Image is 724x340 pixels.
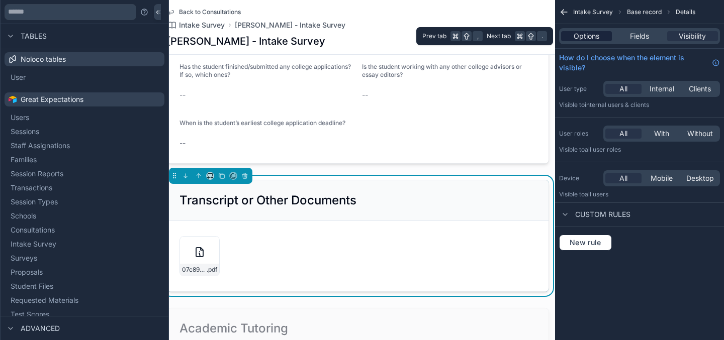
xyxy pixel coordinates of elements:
span: New rule [566,238,605,247]
span: With [654,129,669,139]
button: Surveys [9,251,160,265]
span: Student Files [11,281,53,291]
span: all users [585,190,608,198]
p: Visible to [559,146,720,154]
span: Visibility [679,31,706,41]
span: . [538,32,546,40]
span: Next tab [487,32,511,40]
span: Families [11,155,37,165]
span: All [619,84,627,94]
h2: Transcript or Other Documents [179,192,356,208]
button: Requested Materials [9,293,160,307]
span: Session Types [11,197,58,207]
span: Staff Assignations [11,141,70,151]
span: Transactions [11,183,52,193]
button: Test Scores [9,307,160,321]
span: Advanced [21,323,60,333]
button: User [9,70,160,84]
button: Consultations [9,223,160,237]
label: User type [559,85,599,93]
p: Visible to [559,101,720,109]
button: Sessions [9,125,160,139]
label: Device [559,174,599,182]
button: Schools [9,209,160,223]
span: Options [574,31,599,41]
span: Test Scores [11,309,49,319]
a: [PERSON_NAME] - Intake Survey [235,20,345,30]
span: Fields [630,31,649,41]
button: Staff Assignations [9,139,160,153]
p: Visible to [559,190,720,198]
button: Families [9,153,160,167]
button: Session Reports [9,167,160,181]
span: Back to Consultations [179,8,241,16]
span: Intake Survey [179,20,225,30]
span: Clients [689,84,711,94]
label: User roles [559,130,599,138]
span: Without [687,129,713,139]
button: Transactions [9,181,160,195]
span: Mobile [651,173,673,183]
button: Proposals [9,265,160,279]
span: Session Reports [11,169,63,179]
span: How do I choose when the element is visible? [559,53,708,73]
span: Custom rules [575,209,630,219]
button: Session Types [9,195,160,209]
a: Intake Survey [167,20,225,30]
span: Intake Survey [11,239,56,249]
span: , [474,32,482,40]
span: Internal [650,84,674,94]
a: How do I choose when the element is visible? [559,53,720,73]
span: Details [676,8,695,16]
span: Prev tab [422,32,446,40]
span: Tables [21,31,47,41]
span: Internal users & clients [585,101,649,108]
span: Surveys [11,253,37,263]
span: User [11,72,26,82]
h1: [PERSON_NAME] - Intake Survey [167,34,325,48]
span: Base record [627,8,662,16]
span: Consultations [11,225,55,235]
span: All [619,173,627,183]
img: Airtable Logo [9,95,17,103]
span: Noloco tables [21,54,66,64]
button: Users [9,110,160,125]
span: Desktop [686,173,714,183]
a: Back to Consultations [167,8,241,16]
span: All user roles [585,146,621,153]
button: Intake Survey [9,237,160,251]
button: Student Files [9,279,160,293]
span: Schools [11,211,36,221]
span: Great Expectations [21,94,83,104]
span: Requested Materials [11,295,78,305]
span: Intake Survey [573,8,613,16]
button: New rule [559,235,612,251]
span: All [619,129,627,139]
span: Proposals [11,267,43,277]
span: Sessions [11,127,39,137]
span: Users [11,112,29,123]
span: .pdf [207,266,217,274]
span: 07c89b37-0ea0-45f6-aa9c-746801f2ae6c [182,266,207,274]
